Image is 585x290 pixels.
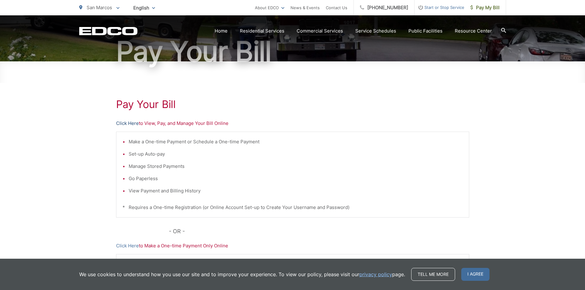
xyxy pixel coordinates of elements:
[408,27,443,35] a: Public Facilities
[359,271,392,278] a: privacy policy
[79,36,506,67] h1: Pay Your Bill
[116,242,139,249] a: Click Here
[240,27,284,35] a: Residential Services
[129,187,463,195] li: View Payment and Billing History
[255,4,284,11] a: About EDCO
[123,204,463,211] p: * Requires a One-time Registration (or Online Account Set-up to Create Your Username and Password)
[79,271,405,278] p: We use cookies to understand how you use our site and to improve your experience. To view our pol...
[129,175,463,182] li: Go Paperless
[116,98,469,110] h1: Pay Your Bill
[87,5,112,10] span: San Marcos
[116,242,469,249] p: to Make a One-time Payment Only Online
[461,268,489,281] span: I agree
[79,27,138,35] a: EDCD logo. Return to the homepage.
[116,120,139,127] a: Click Here
[169,227,469,236] p: - OR -
[355,27,396,35] a: Service Schedules
[411,268,455,281] a: Tell me more
[129,163,463,170] li: Manage Stored Payments
[129,150,463,158] li: Set-up Auto-pay
[470,4,500,11] span: Pay My Bill
[215,27,228,35] a: Home
[129,138,463,145] li: Make a One-time Payment or Schedule a One-time Payment
[297,27,343,35] a: Commercial Services
[326,4,347,11] a: Contact Us
[291,4,320,11] a: News & Events
[129,2,160,13] span: English
[116,120,469,127] p: to View, Pay, and Manage Your Bill Online
[455,27,492,35] a: Resource Center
